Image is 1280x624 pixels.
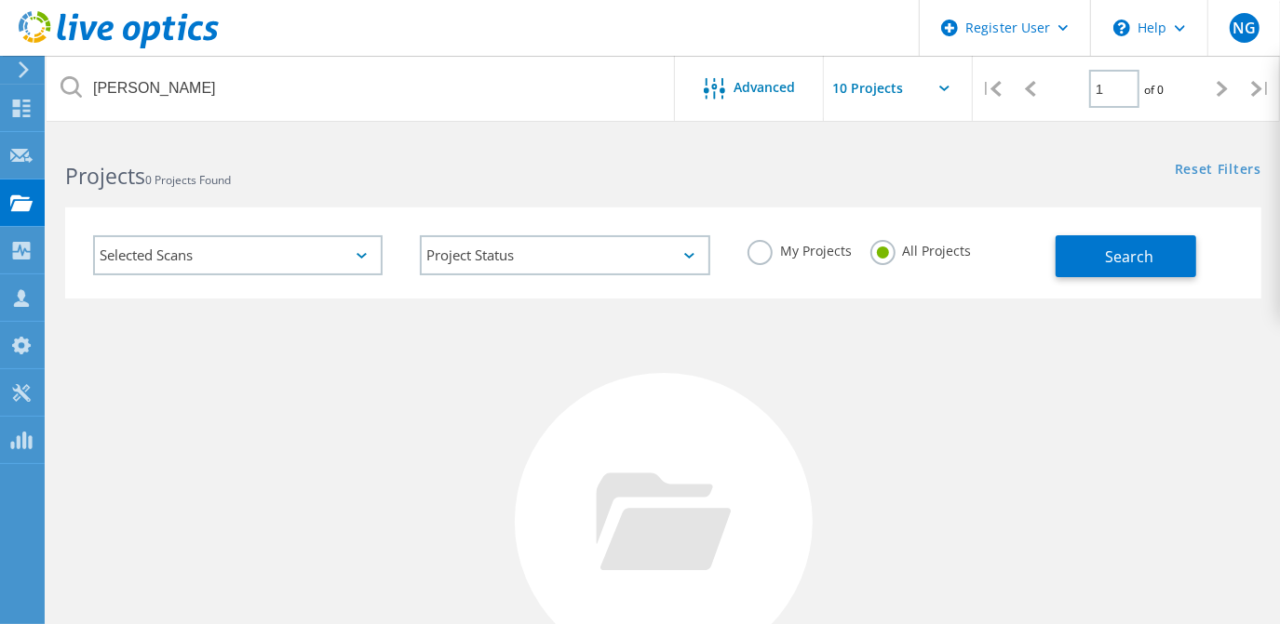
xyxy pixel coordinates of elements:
[145,172,231,188] span: 0 Projects Found
[420,235,709,275] div: Project Status
[734,81,796,94] span: Advanced
[1233,20,1256,35] span: NG
[1113,20,1130,36] svg: \n
[1056,235,1196,277] button: Search
[19,39,219,52] a: Live Optics Dashboard
[1144,82,1164,98] span: of 0
[65,161,145,191] b: Projects
[47,56,676,121] input: Search projects by name, owner, ID, company, etc
[870,240,972,258] label: All Projects
[1242,56,1280,122] div: |
[973,56,1011,122] div: |
[1175,163,1261,179] a: Reset Filters
[748,240,852,258] label: My Projects
[93,235,383,275] div: Selected Scans
[1106,246,1154,267] span: Search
